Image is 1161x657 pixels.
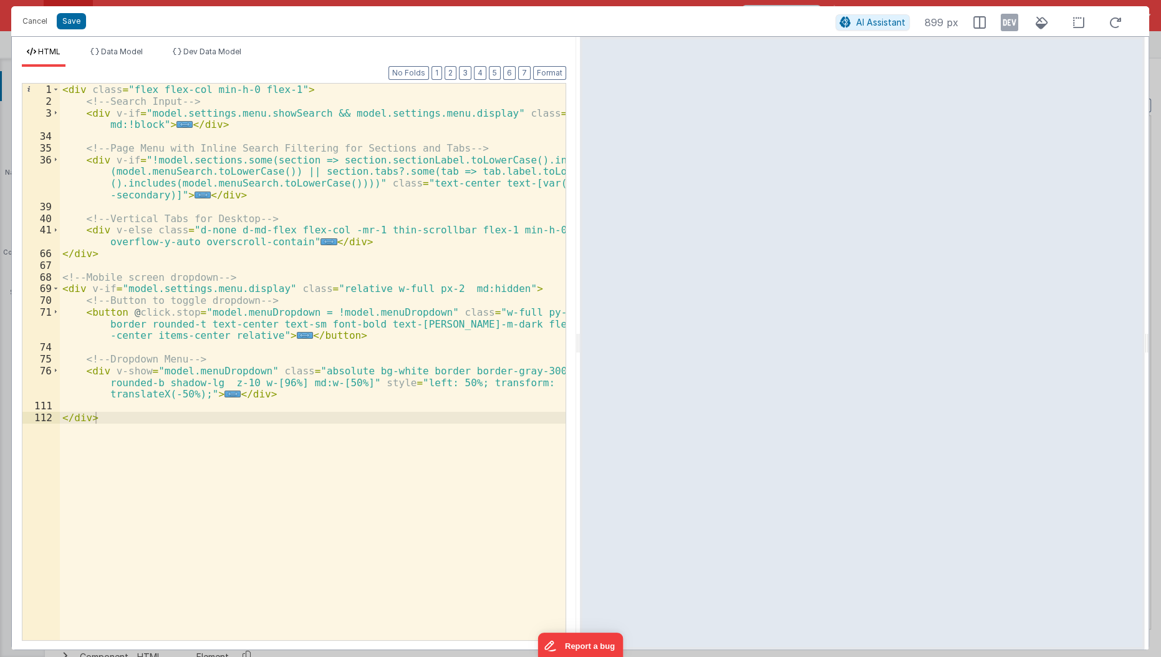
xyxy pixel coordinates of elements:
[320,238,337,245] span: ...
[183,47,241,56] span: Dev Data Model
[856,17,905,27] span: AI Assistant
[22,107,60,131] div: 3
[224,391,241,397] span: ...
[176,121,193,128] span: ...
[836,14,910,31] button: AI Assistant
[22,213,60,225] div: 40
[22,201,60,213] div: 39
[518,66,531,80] button: 7
[489,66,501,80] button: 5
[459,66,471,80] button: 3
[101,47,143,56] span: Data Model
[503,66,516,80] button: 6
[22,130,60,142] div: 34
[445,66,456,80] button: 2
[388,66,429,80] button: No Folds
[22,294,60,306] div: 70
[22,142,60,154] div: 35
[22,306,60,341] div: 71
[533,66,566,80] button: Format
[22,154,60,201] div: 36
[57,13,86,29] button: Save
[925,15,958,30] span: 899 px
[22,224,60,248] div: 41
[38,47,60,56] span: HTML
[22,412,60,424] div: 112
[22,365,60,400] div: 76
[22,341,60,353] div: 74
[22,353,60,365] div: 75
[22,95,60,107] div: 2
[16,12,54,30] button: Cancel
[431,66,442,80] button: 1
[22,400,60,412] div: 111
[22,248,60,260] div: 66
[22,84,60,95] div: 1
[22,283,60,294] div: 69
[474,66,486,80] button: 4
[297,332,313,339] span: ...
[195,192,211,198] span: ...
[22,271,60,283] div: 68
[22,260,60,271] div: 67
